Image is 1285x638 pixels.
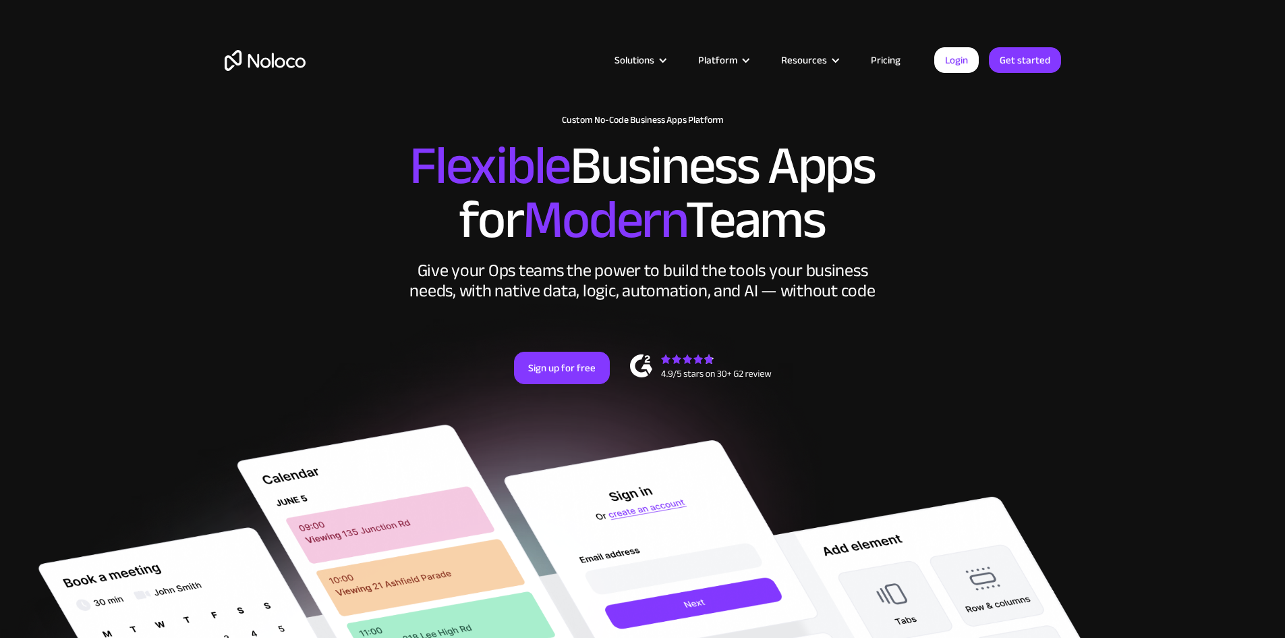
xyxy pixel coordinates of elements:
span: Flexible [409,115,570,216]
a: Get started [989,47,1061,73]
a: home [225,50,306,71]
div: Platform [681,51,764,69]
a: Pricing [854,51,917,69]
div: Resources [781,51,827,69]
a: Sign up for free [514,352,610,384]
div: Give your Ops teams the power to build the tools your business needs, with native data, logic, au... [407,261,879,301]
span: Modern [523,169,685,270]
div: Platform [698,51,737,69]
div: Solutions [598,51,681,69]
h2: Business Apps for Teams [225,139,1061,247]
div: Resources [764,51,854,69]
a: Login [934,47,979,73]
div: Solutions [615,51,654,69]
